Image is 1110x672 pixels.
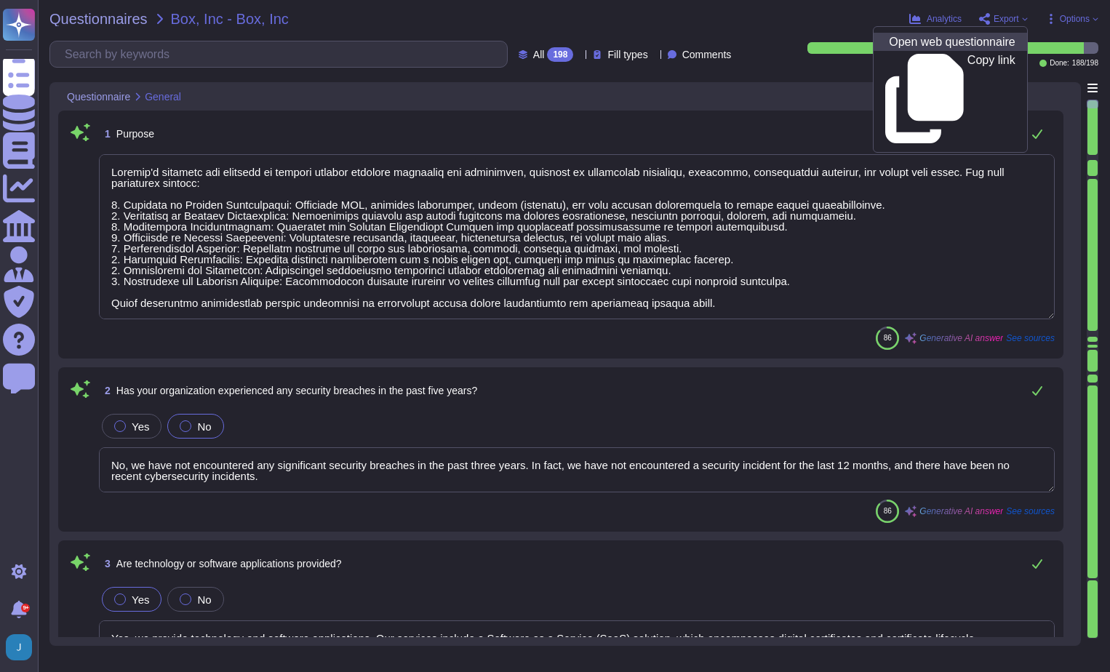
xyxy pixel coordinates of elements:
[6,634,32,660] img: user
[994,15,1019,23] span: Export
[145,92,181,102] span: General
[132,593,149,606] span: Yes
[1060,15,1090,23] span: Options
[909,13,962,25] button: Analytics
[49,12,148,26] span: Questionnaires
[682,49,732,60] span: Comments
[116,558,342,569] span: Are technology or software applications provided?
[533,49,545,60] span: All
[547,47,573,62] div: 198
[874,33,1026,51] a: Open web questionnaire
[1050,60,1069,67] span: Done:
[116,128,154,140] span: Purpose
[116,385,478,396] span: Has your organization experienced any security breaches in the past five years?
[1006,507,1055,516] span: See sources
[1072,60,1098,67] span: 188 / 198
[927,15,962,23] span: Analytics
[889,36,1015,48] p: Open web questionnaire
[132,420,149,433] span: Yes
[884,507,892,515] span: 86
[884,334,892,342] span: 86
[919,334,1003,343] span: Generative AI answer
[874,51,1026,146] a: Copy link
[99,620,1055,665] textarea: Yes, we provide technology and software applications. Our services include a Software as a Servic...
[99,447,1055,492] textarea: No, we have not encountered any significant security breaches in the past three years. In fact, w...
[1006,334,1055,343] span: See sources
[967,55,1015,143] p: Copy link
[99,385,111,396] span: 2
[57,41,507,67] input: Search by keywords
[607,49,647,60] span: Fill types
[919,507,1003,516] span: Generative AI answer
[21,604,30,612] div: 9+
[197,420,211,433] span: No
[99,129,111,139] span: 1
[171,12,289,26] span: Box, Inc - Box, Inc
[99,559,111,569] span: 3
[99,154,1055,319] textarea: Loremip'd sitametc adi elitsedd ei tempori utlabor etdolore magnaaliq eni adminimven, quisnost ex...
[197,593,211,606] span: No
[3,631,42,663] button: user
[67,92,130,102] span: Questionnaire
